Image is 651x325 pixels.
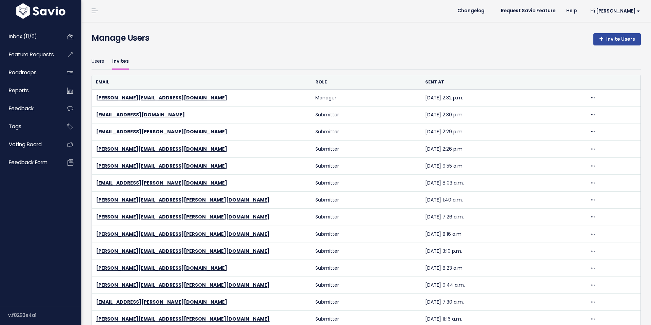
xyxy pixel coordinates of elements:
[9,141,42,148] span: Voting Board
[311,243,421,260] td: Submitter
[9,159,47,166] span: Feedback form
[311,294,421,311] td: Submitter
[311,174,421,191] td: Submitter
[96,162,227,169] a: [PERSON_NAME][EMAIL_ADDRESS][DOMAIN_NAME]
[96,316,270,322] a: [PERSON_NAME][EMAIL_ADDRESS][PERSON_NAME][DOMAIN_NAME]
[96,179,227,186] a: [EMAIL_ADDRESS][PERSON_NAME][DOMAIN_NAME]
[96,196,270,203] a: [PERSON_NAME][EMAIL_ADDRESS][PERSON_NAME][DOMAIN_NAME]
[9,87,29,94] span: Reports
[96,213,270,220] a: [PERSON_NAME][EMAIL_ADDRESS][PERSON_NAME][DOMAIN_NAME]
[311,123,421,140] td: Submitter
[9,51,54,58] span: Feature Requests
[311,277,421,294] td: Submitter
[96,94,227,101] a: [PERSON_NAME][EMAIL_ADDRESS][DOMAIN_NAME]
[421,157,586,174] td: [DATE] 9:55 a.m.
[2,65,56,80] a: Roadmaps
[590,8,640,14] span: Hi [PERSON_NAME]
[582,6,646,16] a: Hi [PERSON_NAME]
[2,155,56,170] a: Feedback form
[96,231,270,237] a: [PERSON_NAME][EMAIL_ADDRESS][PERSON_NAME][DOMAIN_NAME]
[421,123,586,140] td: [DATE] 2:29 p.m.
[311,107,421,123] td: Submitter
[311,140,421,157] td: Submitter
[421,174,586,191] td: [DATE] 8:03 a.m.
[421,209,586,226] td: [DATE] 7:26 a.m.
[96,248,270,254] a: [PERSON_NAME][EMAIL_ADDRESS][PERSON_NAME][DOMAIN_NAME]
[15,3,67,19] img: logo-white.9d6f32f41409.svg
[2,47,56,62] a: Feature Requests
[96,128,227,135] a: [EMAIL_ADDRESS][PERSON_NAME][DOMAIN_NAME]
[9,69,37,76] span: Roadmaps
[495,6,561,16] a: Request Savio Feature
[8,306,81,324] div: v.f8293e4a1
[311,75,421,89] th: Role
[2,137,56,152] a: Voting Board
[421,277,586,294] td: [DATE] 9:44 a.m.
[421,140,586,157] td: [DATE] 2:26 p.m.
[421,90,586,107] td: [DATE] 2:32 p.m.
[112,54,129,70] a: Invites
[421,192,586,209] td: [DATE] 1:40 a.m.
[421,107,586,123] td: [DATE] 2:30 p.m.
[457,8,485,13] span: Changelog
[9,123,21,130] span: Tags
[2,101,56,116] a: Feedback
[96,265,227,271] a: [PERSON_NAME][EMAIL_ADDRESS][DOMAIN_NAME]
[421,226,586,243] td: [DATE] 8:16 a.m.
[311,226,421,243] td: Submitter
[561,6,582,16] a: Help
[96,299,227,305] a: [EMAIL_ADDRESS][PERSON_NAME][DOMAIN_NAME]
[92,32,149,44] h4: Manage Users
[9,33,37,40] span: Inbox (11/0)
[421,75,586,89] th: Sent at
[2,29,56,44] a: Inbox (11/0)
[311,192,421,209] td: Submitter
[311,157,421,174] td: Submitter
[421,243,586,260] td: [DATE] 3:10 p.m.
[9,105,34,112] span: Feedback
[311,260,421,276] td: Submitter
[96,282,270,288] a: [PERSON_NAME][EMAIL_ADDRESS][PERSON_NAME][DOMAIN_NAME]
[311,90,421,107] td: Manager
[2,83,56,98] a: Reports
[96,146,227,152] a: [PERSON_NAME][EMAIL_ADDRESS][DOMAIN_NAME]
[2,119,56,134] a: Tags
[96,111,185,118] a: [EMAIL_ADDRESS][DOMAIN_NAME]
[421,260,586,276] td: [DATE] 8:23 a.m.
[593,33,641,45] a: Invite Users
[92,75,311,89] th: Email
[92,54,104,70] a: Users
[421,294,586,311] td: [DATE] 7:30 a.m.
[311,209,421,226] td: Submitter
